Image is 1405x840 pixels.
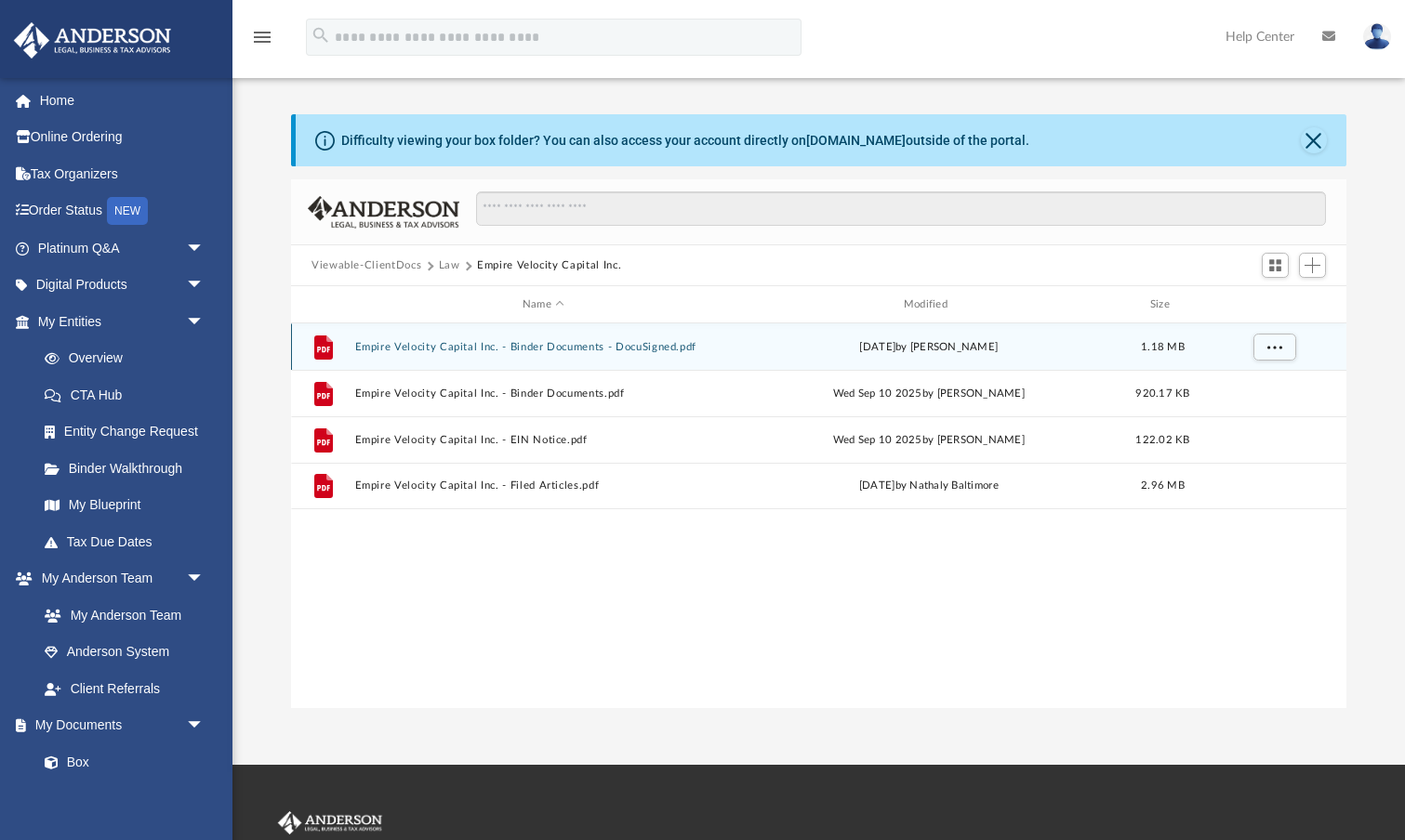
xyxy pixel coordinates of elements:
[26,634,223,671] a: Anderson System
[107,197,148,225] div: NEW
[354,296,732,313] div: Name
[1141,342,1185,352] span: 1.18 MB
[251,35,273,48] a: menu
[186,267,223,305] span: arrow_drop_down
[13,119,232,156] a: Online Ordering
[439,257,460,274] button: Law
[1126,296,1200,313] div: Size
[13,560,223,597] a: My Anderson Teamarrow_drop_down
[291,323,1346,709] div: grid
[740,296,1118,313] div: Modified
[341,131,1029,151] div: Difficulty viewing your box folder? You can also access your account directly on outside of the p...
[13,267,232,304] a: Digital Productsarrow_drop_down
[186,230,223,268] span: arrow_drop_down
[1208,296,1338,313] div: id
[13,230,232,267] a: Platinum Q&Aarrow_drop_down
[355,341,733,353] button: Empire Velocity Capital Inc. - Binder Documents - DocuSigned.pdf
[1363,23,1391,50] img: User Pic
[13,707,223,744] a: My Documentsarrow_drop_down
[311,257,421,274] button: Viewable-ClientDocs
[26,413,232,451] a: Entity Change Request
[26,597,214,634] a: My Anderson Team
[1301,127,1327,153] button: Close
[299,296,346,313] div: id
[186,303,223,341] span: arrow_drop_down
[186,560,223,598] span: arrow_drop_down
[251,26,273,48] i: menu
[13,303,232,340] a: My Entitiesarrow_drop_down
[477,257,621,274] button: Empire Velocity Capital Inc.
[13,155,232,192] a: Tax Organizers
[186,707,223,745] span: arrow_drop_down
[13,192,232,230] a: Order StatusNEW
[274,811,386,835] img: Anderson Advisors Platinum Portal
[26,670,223,707] a: Client Referrals
[1135,435,1189,445] span: 122.02 KB
[26,523,232,560] a: Tax Due Dates
[476,191,1326,227] input: Search files and folders
[1262,253,1290,279] button: Switch to Grid View
[1135,388,1189,399] span: 920.17 KB
[26,376,232,413] a: CTA Hub
[740,432,1118,449] div: Wed Sep 10 2025 by [PERSON_NAME]
[26,743,214,781] a: Box
[8,22,177,59] img: Anderson Advisors Platinum Portal
[740,478,1118,494] div: [DATE] by Nathaly Baltimore
[355,434,733,446] button: Empire Velocity Capital Inc. - EIN Notice.pdf
[311,25,331,46] i: search
[26,450,232,487] a: Binder Walkthrough
[26,340,232,377] a: Overview
[1299,253,1327,279] button: Add
[355,387,733,400] button: Empire Velocity Capital Inc. - Binder Documents.pdf
[806,133,906,148] a: [DOMAIN_NAME]
[740,339,1118,356] div: [DATE] by [PERSON_NAME]
[740,386,1118,402] div: Wed Sep 10 2025 by [PERSON_NAME]
[1253,334,1296,361] button: More options
[1141,480,1185,491] span: 2.96 MB
[355,479,733,492] button: Empire Velocity Capital Inc. - Filed Articles.pdf
[26,487,223,524] a: My Blueprint
[13,82,232,119] a: Home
